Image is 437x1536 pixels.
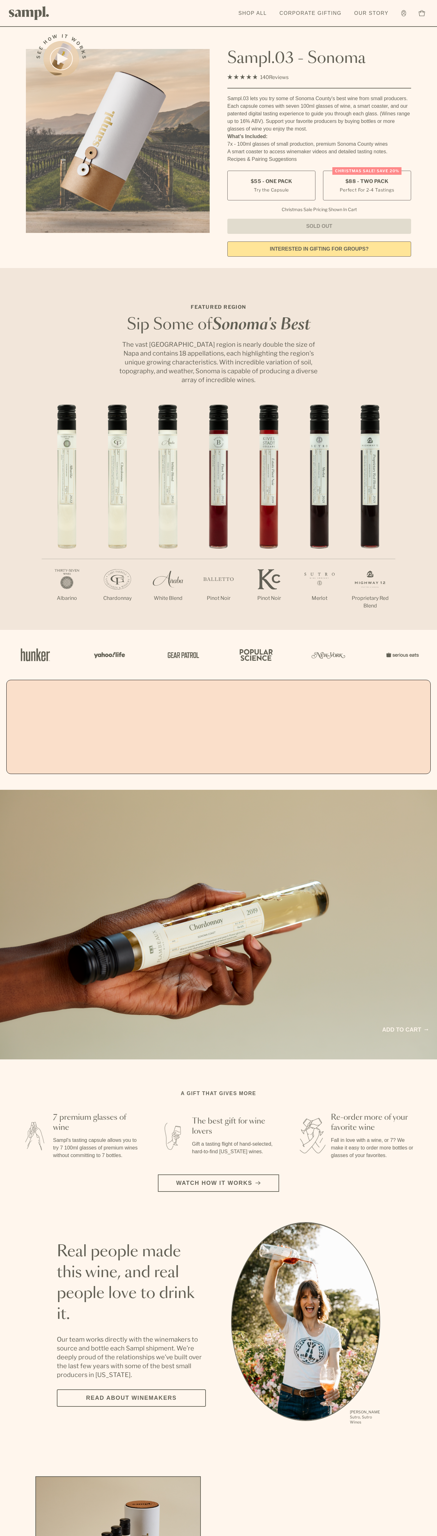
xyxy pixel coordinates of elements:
[331,1112,417,1133] h3: Re-order more of your favorite wine
[193,594,244,602] p: Pinot Noir
[53,1137,139,1159] p: Sampl's tasting capsule allows you to try 7 100ml glasses of premium wines without committing to ...
[254,186,289,193] small: Try the Capsule
[276,6,345,20] a: Corporate Gifting
[9,6,49,20] img: Sampl logo
[351,6,392,20] a: Our Story
[16,641,54,668] img: Artboard_1_c8cd28af-0030-4af1-819c-248e302c7f06_x450.png
[235,6,270,20] a: Shop All
[382,1026,428,1034] a: Add to cart
[26,49,210,233] img: Sampl.03 - Sonoma
[309,641,347,668] img: Artboard_3_0b291449-6e8c-4d07-b2c2-3f3601a19cd1_x450.png
[57,1241,206,1325] h2: Real people made this wine, and real people love to drink it.
[269,74,289,80] span: Reviews
[251,178,292,185] span: $55 - One Pack
[192,1140,278,1155] p: Gift a tasting flight of hand-selected, hard-to-find [US_STATE] wines.
[192,1116,278,1137] h3: The best gift for wine lovers
[260,74,269,80] span: 140
[193,405,244,622] li: 4 / 7
[227,73,289,82] div: 140Reviews
[340,186,394,193] small: Perfect For 2-4 Tastings
[227,49,411,68] h1: Sampl.03 - Sonoma
[117,340,320,384] p: The vast [GEOGRAPHIC_DATA] region is nearly double the size of Napa and contains 18 appellations,...
[244,405,294,622] li: 5 / 7
[143,405,193,622] li: 3 / 7
[212,317,310,332] em: Sonoma's Best
[294,594,345,602] p: Merlot
[163,641,201,668] img: Artboard_5_7fdae55a-36fd-43f7-8bfd-f74a06a2878e_x450.png
[244,594,294,602] p: Pinot Noir
[92,405,143,622] li: 2 / 7
[227,219,411,234] button: Sold Out
[57,1389,206,1407] a: Read about Winemakers
[117,317,320,332] h2: Sip Some of
[117,303,320,311] p: Featured Region
[383,641,421,668] img: Artboard_7_5b34974b-f019-449e-91fb-745f8d0877ee_x450.png
[294,405,345,622] li: 6 / 7
[231,1222,380,1426] div: slide 1
[332,167,402,175] div: Christmas SALE! Save 20%
[227,155,411,163] li: Recipes & Pairing Suggestions
[227,140,411,148] li: 7x - 100ml glasses of small production, premium Sonoma County wines
[227,148,411,155] li: A smart coaster to access winemaker videos and detailed tasting notes.
[345,405,395,630] li: 7 / 7
[44,41,79,76] button: See how it works
[158,1174,279,1192] button: Watch how it works
[350,1410,380,1425] p: [PERSON_NAME] Sutro, Sutro Wines
[278,207,360,212] li: Christmas Sale Pricing Shown In Cart
[345,178,389,185] span: $88 - Two Pack
[231,1222,380,1426] ul: carousel
[227,241,411,257] a: interested in gifting for groups?
[90,641,128,668] img: Artboard_6_04f9a106-072f-468a-bdd7-f11783b05722_x450.png
[331,1137,417,1159] p: Fall in love with a wine, or 7? We make it easy to order more bottles or glasses of your favorites.
[227,134,267,139] strong: What’s Included:
[181,1090,256,1097] h2: A gift that gives more
[42,405,92,622] li: 1 / 7
[143,594,193,602] p: White Blend
[53,1112,139,1133] h3: 7 premium glasses of wine
[92,594,143,602] p: Chardonnay
[236,641,274,668] img: Artboard_4_28b4d326-c26e-48f9-9c80-911f17d6414e_x450.png
[42,594,92,602] p: Albarino
[57,1335,206,1379] p: Our team works directly with the winemakers to source and bottle each Sampl shipment. We’re deepl...
[227,95,411,133] div: Sampl.03 lets you try some of Sonoma County's best wine from small producers. Each capsule comes ...
[345,594,395,610] p: Proprietary Red Blend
